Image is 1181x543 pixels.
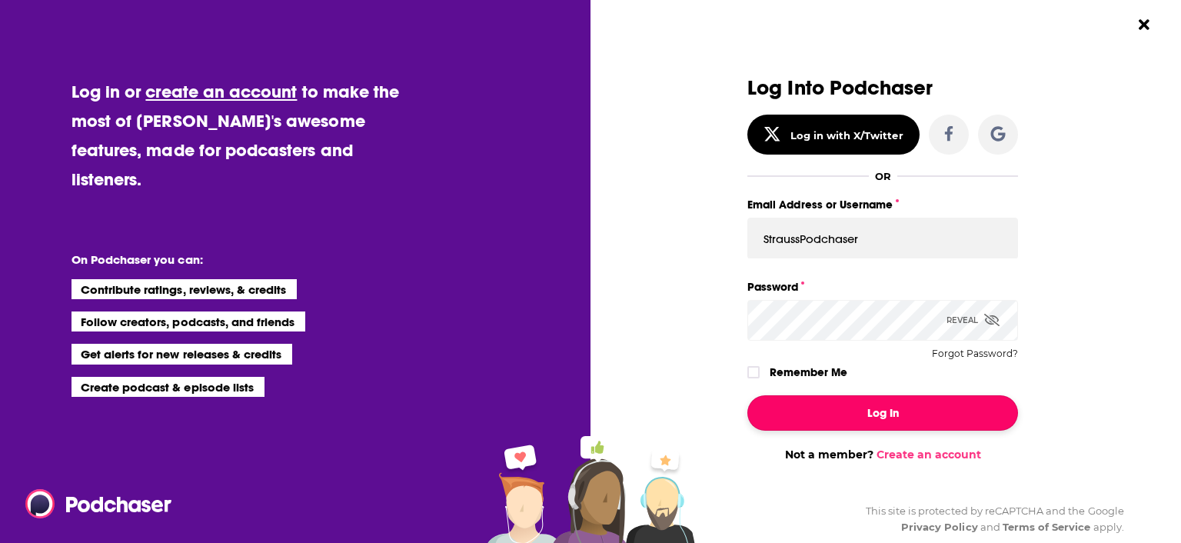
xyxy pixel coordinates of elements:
[932,348,1018,359] button: Forgot Password?
[145,81,297,102] a: create an account
[877,448,981,461] a: Create an account
[72,377,264,397] li: Create podcast & episode lists
[1003,521,1091,533] a: Terms of Service
[790,129,903,142] div: Log in with X/Twitter
[72,252,379,267] li: On Podchaser you can:
[747,277,1018,297] label: Password
[747,195,1018,215] label: Email Address or Username
[747,395,1018,431] button: Log In
[747,77,1018,99] h3: Log Into Podchaser
[1129,10,1159,39] button: Close Button
[747,115,920,155] button: Log in with X/Twitter
[25,489,173,518] img: Podchaser - Follow, Share and Rate Podcasts
[25,489,161,518] a: Podchaser - Follow, Share and Rate Podcasts
[770,362,847,382] label: Remember Me
[72,279,298,299] li: Contribute ratings, reviews, & credits
[875,170,891,182] div: OR
[72,344,292,364] li: Get alerts for new releases & credits
[747,448,1018,461] div: Not a member?
[853,503,1124,535] div: This site is protected by reCAPTCHA and the Google and apply.
[747,218,1018,259] input: Email Address or Username
[946,300,1000,341] div: Reveal
[72,311,306,331] li: Follow creators, podcasts, and friends
[901,521,978,533] a: Privacy Policy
